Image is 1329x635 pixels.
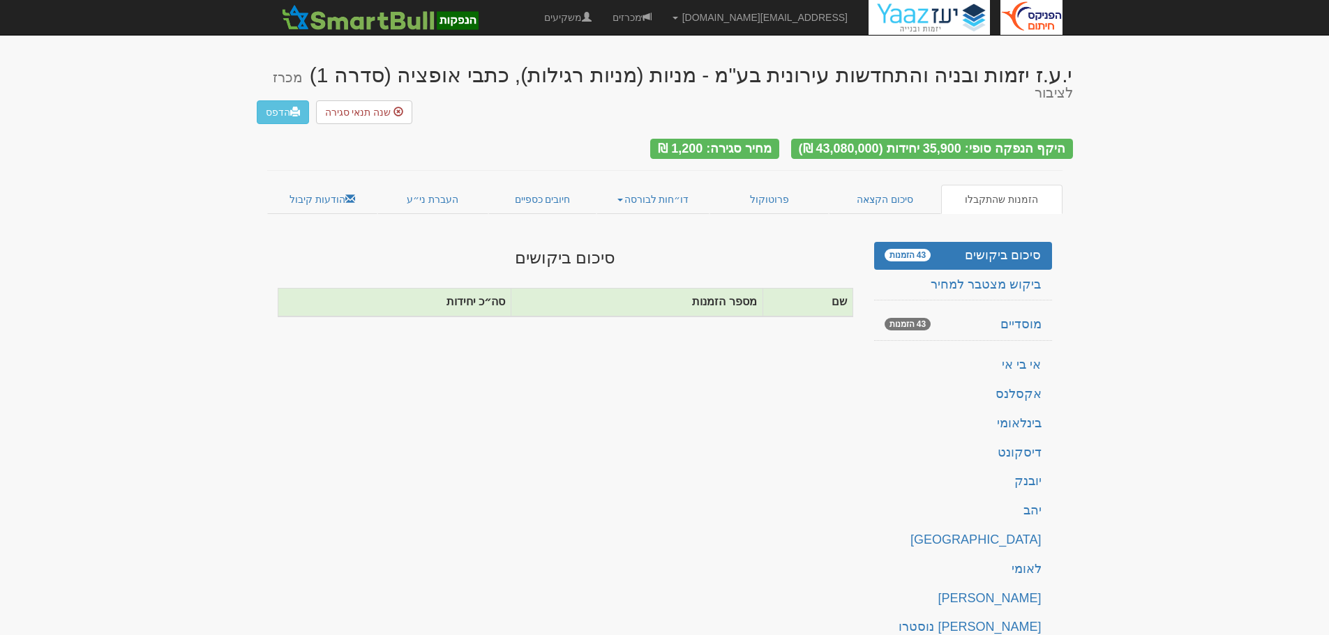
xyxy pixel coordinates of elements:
[885,249,931,261] span: 43 הזמנות
[874,351,1052,379] a: אי בי אי
[377,185,488,214] a: העברת ני״ע
[257,63,1073,100] div: י.ע.ז יזמות ובניה והתחדשות עירונית בע"מ - מניות (מניות רגילות), כתבי אופציה (סדרה 1)
[763,289,853,316] th: שם
[874,311,1052,339] a: מוסדיים
[874,381,1052,408] a: אקסלנס
[596,185,709,214] a: דו״חות לבורסה
[791,139,1073,159] div: היקף הנפקה סופי: 35,900 יחידות (43,080,000 ₪)
[325,107,391,118] span: שנה תנאי סגירה
[874,585,1052,613] a: [PERSON_NAME]
[511,289,763,316] th: מספר הזמנות
[650,139,779,159] div: מחיר סגירה: 1,200 ₪
[874,556,1052,583] a: לאומי
[316,100,413,124] button: שנה תנאי סגירה
[488,185,597,214] a: חיובים כספיים
[874,410,1052,438] a: בינלאומי
[829,185,941,214] a: סיכום הקצאה
[267,185,378,214] a: הודעות קיבול
[874,468,1052,496] a: יובנק
[874,242,1052,270] a: סיכום ביקושים
[874,526,1052,554] a: [GEOGRAPHIC_DATA]
[273,70,1073,100] small: מכרז לציבור
[874,271,1052,299] a: ביקוש מצטבר למחיר
[874,439,1052,467] a: דיסקונט
[885,318,931,330] span: 43 הזמנות
[941,185,1063,214] a: הזמנות שהתקבלו
[278,3,483,31] img: סמארטבול - מערכת לניהול הנפקות
[257,100,309,124] a: הדפס
[874,497,1052,525] a: יהב
[278,249,853,267] h3: סיכום ביקושים
[278,289,511,316] th: סה״כ יחידות
[709,185,829,214] a: פרוטוקול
